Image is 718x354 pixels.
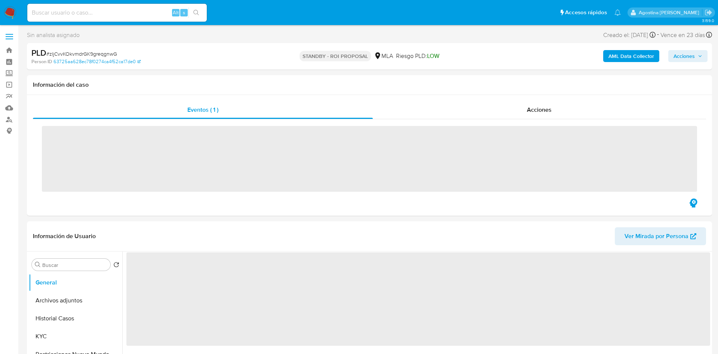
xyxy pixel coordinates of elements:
[625,227,688,245] span: Ver Mirada por Persona
[603,50,659,62] button: AML Data Collector
[29,292,122,310] button: Archivos adjuntos
[396,52,439,60] span: Riesgo PLD:
[615,227,706,245] button: Ver Mirada por Persona
[660,31,705,39] span: Vence en 23 días
[427,52,439,60] span: LOW
[603,30,656,40] div: Creado el: [DATE]
[126,252,710,346] span: ‌
[668,50,708,62] button: Acciones
[29,310,122,327] button: Historial Casos
[657,30,659,40] span: -
[705,9,712,16] a: Salir
[527,105,552,114] span: Acciones
[35,262,41,268] button: Buscar
[42,262,107,268] input: Buscar
[673,50,695,62] span: Acciones
[27,8,207,18] input: Buscar usuario o caso...
[173,9,179,16] span: Alt
[53,58,141,65] a: 63725aa628ec78f0274ca4f52ca17de0
[187,105,218,114] span: Eventos ( 1 )
[33,81,706,89] h1: Información del caso
[33,233,96,240] h1: Información de Usuario
[183,9,185,16] span: s
[565,9,607,16] span: Accesos rápidos
[614,9,621,16] a: Notificaciones
[31,58,52,65] b: Person ID
[29,327,122,345] button: KYC
[27,31,80,39] span: Sin analista asignado
[42,126,697,192] span: ‌
[113,262,119,270] button: Volver al orden por defecto
[374,52,393,60] div: MLA
[639,9,702,16] p: agostina.faruolo@mercadolibre.com
[31,47,46,59] b: PLD
[188,7,204,18] button: search-icon
[300,51,371,61] p: STANDBY - ROI PROPOSAL
[608,50,654,62] b: AML Data Collector
[46,50,117,58] span: # zIjCvvKOkvmdrGK9greqgnwG
[29,274,122,292] button: General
